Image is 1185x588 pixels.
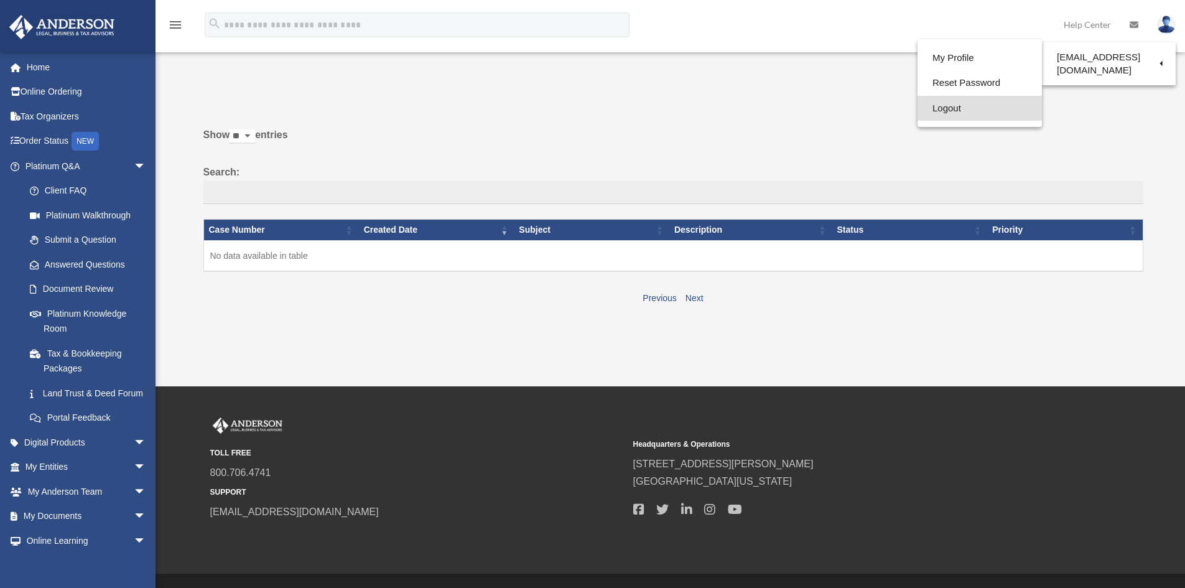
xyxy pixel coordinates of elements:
a: Tax Organizers [9,104,165,129]
a: My Documentsarrow_drop_down [9,504,165,529]
span: arrow_drop_down [134,154,159,179]
a: Digital Productsarrow_drop_down [9,430,165,455]
a: Order StatusNEW [9,129,165,154]
a: menu [168,22,183,32]
a: Tax & Bookkeeping Packages [17,341,159,381]
a: [GEOGRAPHIC_DATA][US_STATE] [633,476,792,487]
th: Description: activate to sort column ascending [669,220,832,241]
a: Land Trust & Deed Forum [17,381,159,406]
a: Next [685,293,704,303]
a: 800.706.4741 [210,467,271,478]
small: Headquarters & Operations [633,438,1048,451]
a: Submit a Question [17,228,159,253]
span: arrow_drop_down [134,528,159,554]
a: Document Review [17,277,159,302]
a: [EMAIL_ADDRESS][DOMAIN_NAME] [1042,45,1176,82]
span: arrow_drop_down [134,479,159,505]
a: Online Learningarrow_drop_down [9,528,165,553]
a: Previous [643,293,676,303]
span: arrow_drop_down [134,430,159,455]
label: Search: [203,164,1143,205]
a: Platinum Knowledge Room [17,301,159,341]
img: Anderson Advisors Platinum Portal [6,15,118,39]
th: Subject: activate to sort column ascending [514,220,669,241]
small: TOLL FREE [210,447,625,460]
th: Created Date: activate to sort column ascending [359,220,514,241]
a: [EMAIL_ADDRESS][DOMAIN_NAME] [210,506,379,517]
img: Anderson Advisors Platinum Portal [210,418,285,434]
a: My Profile [918,45,1042,71]
a: My Entitiesarrow_drop_down [9,455,165,480]
a: Answered Questions [17,252,152,277]
small: SUPPORT [210,486,625,499]
a: Portal Feedback [17,406,159,431]
a: Reset Password [918,70,1042,96]
a: Client FAQ [17,179,159,203]
a: Logout [918,96,1042,121]
span: arrow_drop_down [134,504,159,530]
th: Case Number: activate to sort column ascending [203,220,359,241]
a: Platinum Walkthrough [17,203,159,228]
a: Home [9,55,165,80]
i: menu [168,17,183,32]
input: Search: [203,181,1143,205]
th: Status: activate to sort column ascending [832,220,988,241]
span: arrow_drop_down [134,455,159,480]
div: NEW [72,132,99,151]
td: No data available in table [203,240,1143,271]
img: User Pic [1157,16,1176,34]
a: [STREET_ADDRESS][PERSON_NAME] [633,459,814,469]
a: Platinum Q&Aarrow_drop_down [9,154,159,179]
label: Show entries [203,126,1143,156]
th: Priority: activate to sort column ascending [987,220,1143,241]
i: search [208,17,221,30]
select: Showentries [230,129,255,144]
a: My Anderson Teamarrow_drop_down [9,479,165,504]
a: Online Ordering [9,80,165,105]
